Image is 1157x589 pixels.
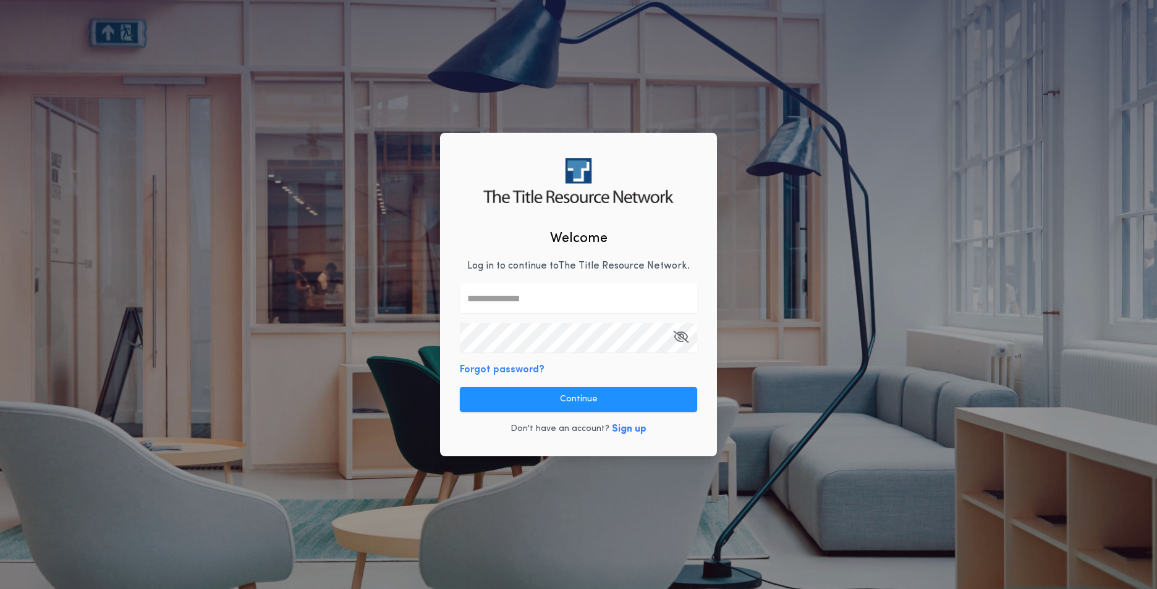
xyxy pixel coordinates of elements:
[460,362,545,377] button: Forgot password?
[550,228,608,249] h2: Welcome
[483,158,673,203] img: logo
[612,422,646,437] button: Sign up
[467,259,690,274] p: Log in to continue to The Title Resource Network .
[460,387,697,412] button: Continue
[511,423,609,435] p: Don't have an account?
